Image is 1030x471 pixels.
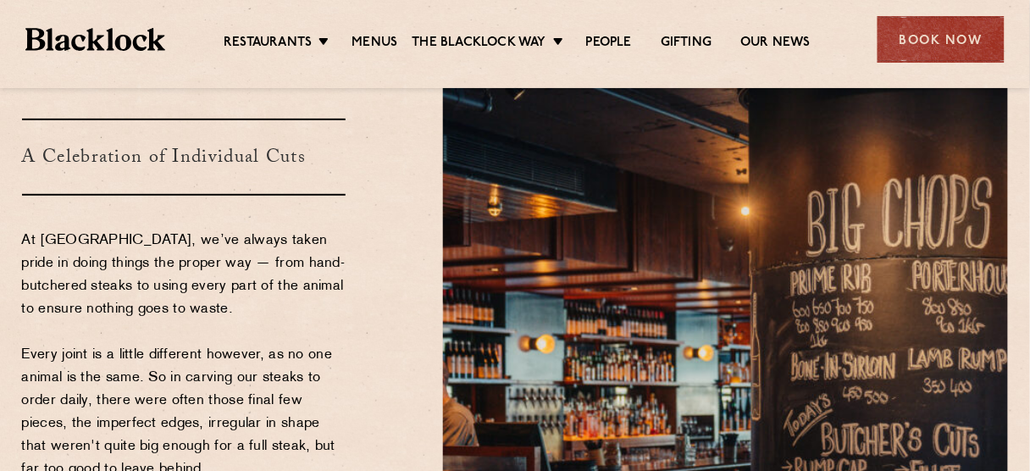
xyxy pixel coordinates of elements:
[586,35,632,53] a: People
[661,35,712,53] a: Gifting
[740,35,811,53] a: Our News
[224,35,312,53] a: Restaurants
[878,16,1005,63] div: Book Now
[412,35,545,53] a: The Blacklock Way
[25,28,165,52] img: BL_Textured_Logo-footer-cropped.svg
[22,119,346,196] h3: A Celebration of Individual Cuts
[352,35,397,53] a: Menus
